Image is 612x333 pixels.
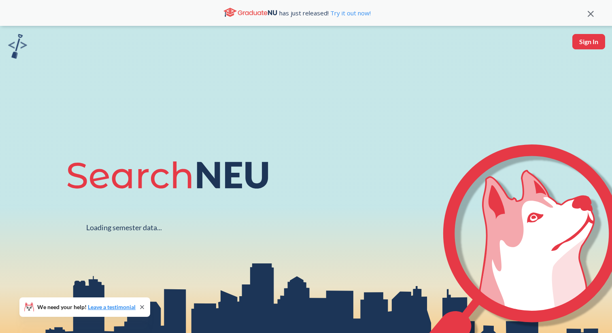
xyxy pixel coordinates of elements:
[279,8,371,17] span: has just released!
[86,223,162,232] div: Loading semester data...
[329,9,371,17] a: Try it out now!
[88,303,136,310] a: Leave a testimonial
[8,34,27,61] a: sandbox logo
[572,34,605,49] button: Sign In
[8,34,27,59] img: sandbox logo
[37,304,136,310] span: We need your help!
